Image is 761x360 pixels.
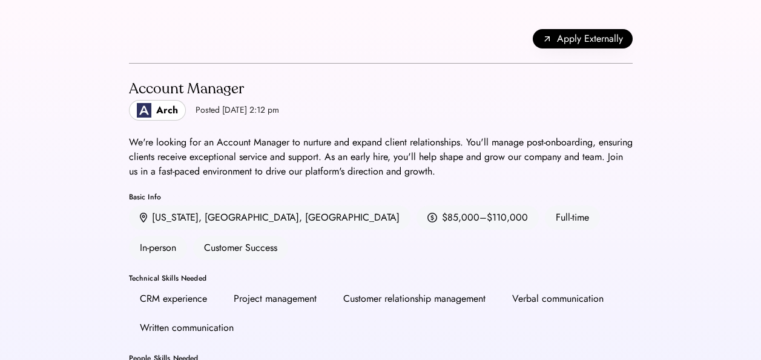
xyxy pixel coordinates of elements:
[129,236,187,260] div: In-person
[129,275,633,282] div: Technical Skills Needed
[140,213,147,223] img: location.svg
[196,104,279,116] div: Posted [DATE] 2:12 pm
[129,79,279,99] div: Account Manager
[152,210,400,225] div: [US_STATE], [GEOGRAPHIC_DATA], [GEOGRAPHIC_DATA]
[137,103,151,118] img: Logo_Blue_1.png
[140,292,207,306] div: CRM experience
[343,292,486,306] div: Customer relationship management
[512,292,604,306] div: Verbal communication
[533,29,633,48] button: Apply Externally
[557,32,623,46] span: Apply Externally
[129,193,633,201] div: Basic Info
[427,212,437,223] img: money.svg
[156,103,178,118] div: Arch
[129,135,633,179] div: We're looking for an Account Manager to nurture and expand client relationships. You'll manage po...
[140,321,234,335] div: Written communication
[234,292,317,306] div: Project management
[442,210,528,225] div: $85,000–$110,000
[545,205,600,230] div: Full-time
[193,236,288,260] div: Customer Success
